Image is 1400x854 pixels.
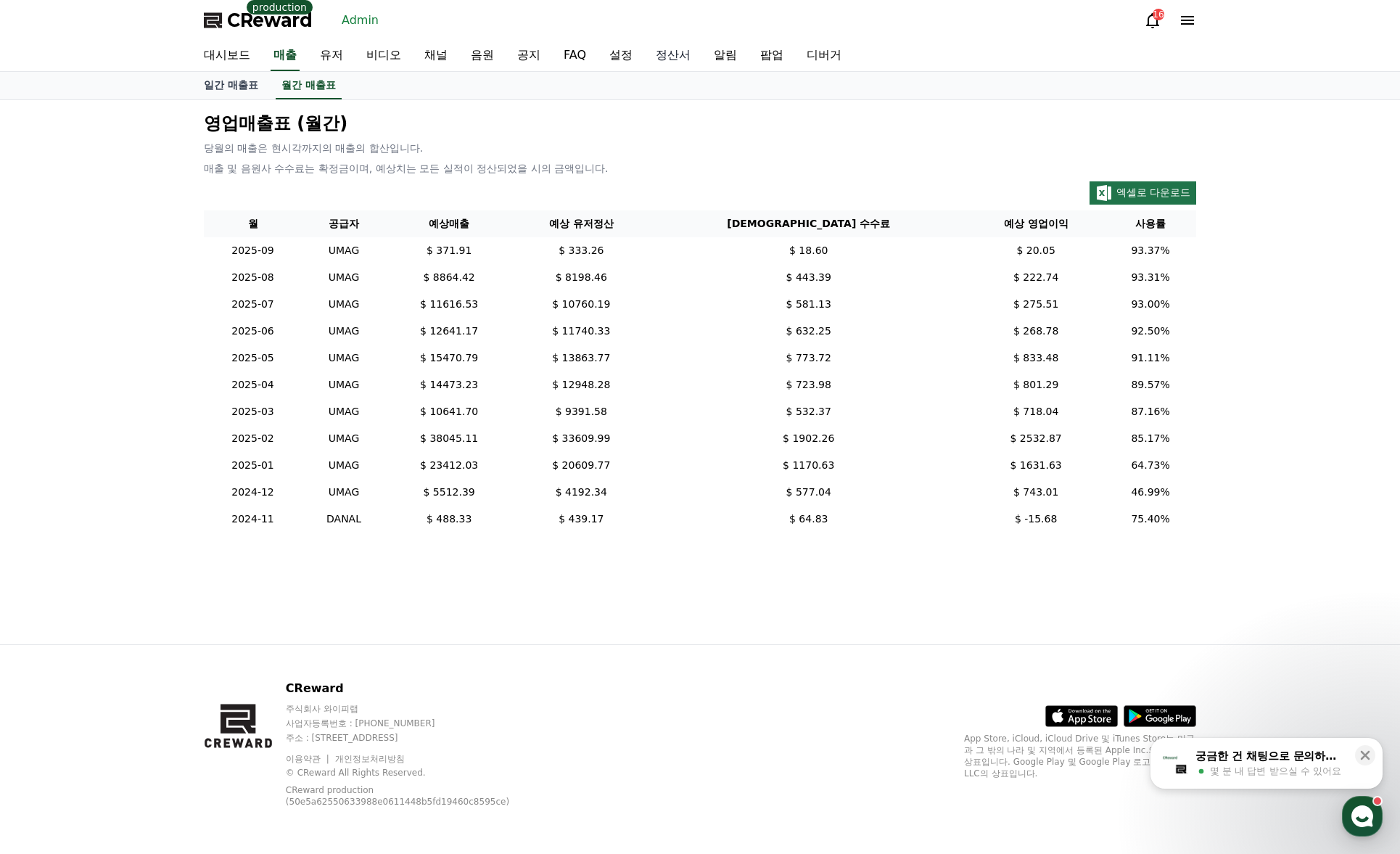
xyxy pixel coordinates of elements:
td: UMAG [302,398,386,425]
td: 2024-12 [204,479,302,506]
td: $ 333.26 [512,237,650,264]
a: 이용약관 [286,754,332,764]
td: 93.37% [1105,237,1196,264]
td: 64.73% [1105,452,1196,479]
td: 46.99% [1105,479,1196,506]
td: 89.57% [1105,371,1196,398]
th: 공급자 [302,210,386,237]
a: 정산서 [644,41,702,71]
td: $ 632.25 [650,318,967,345]
td: 87.16% [1105,398,1196,425]
td: 2025-02 [204,425,302,452]
div: 16 [1153,9,1164,20]
td: $ 718.04 [967,398,1105,425]
td: $ 1631.63 [967,452,1105,479]
td: $ 18.60 [650,237,967,264]
td: $ 11740.33 [512,318,650,345]
td: $ 64.83 [650,506,967,533]
td: $ 11616.53 [386,291,512,318]
td: 2025-03 [204,398,302,425]
td: UMAG [302,479,386,506]
td: UMAG [302,264,386,291]
p: © CReward All Rights Reserved. [286,767,540,779]
p: CReward production (50e5a62550633988e0611448b5fd19460c8595ce) [286,784,518,808]
th: 예상 유저정산 [512,210,650,237]
td: UMAG [302,318,386,345]
td: $ 12948.28 [512,371,650,398]
td: 2025-09 [204,237,302,264]
td: $ 532.37 [650,398,967,425]
a: 디버거 [795,41,853,71]
td: $ 10760.19 [512,291,650,318]
td: UMAG [302,291,386,318]
td: $ 20.05 [967,237,1105,264]
a: 알림 [702,41,749,71]
td: 91.11% [1105,345,1196,371]
td: $ 1902.26 [650,425,967,452]
span: 엑셀로 다운로드 [1116,186,1190,198]
td: 2025-04 [204,371,302,398]
td: $ 4192.34 [512,479,650,506]
td: $ 773.72 [650,345,967,371]
td: 2025-05 [204,345,302,371]
a: 팝업 [749,41,795,71]
p: 영업매출표 (월간) [204,112,1196,135]
td: $ 488.33 [386,506,512,533]
a: 유저 [308,41,355,71]
td: $ 371.91 [386,237,512,264]
a: 월간 매출표 [276,72,342,99]
a: 설정 [598,41,644,71]
td: $ 8198.46 [512,264,650,291]
td: 2025-06 [204,318,302,345]
td: $ 33609.99 [512,425,650,452]
a: 설정 [187,460,279,496]
th: 예상 영업이익 [967,210,1105,237]
span: 대화 [133,483,150,494]
td: 2025-08 [204,264,302,291]
th: [DEMOGRAPHIC_DATA] 수수료 [650,210,967,237]
button: 엑셀로 다운로드 [1090,181,1196,205]
th: 예상매출 [386,210,512,237]
td: $ 38045.11 [386,425,512,452]
td: 92.50% [1105,318,1196,345]
td: 2024-11 [204,506,302,533]
a: FAQ [552,41,598,71]
td: $ 13863.77 [512,345,650,371]
span: CReward [227,9,313,32]
td: $ 581.13 [650,291,967,318]
td: $ 20609.77 [512,452,650,479]
td: $ 14473.23 [386,371,512,398]
td: $ 443.39 [650,264,967,291]
a: 16 [1144,12,1161,29]
span: 홈 [46,482,54,493]
a: Admin [336,9,384,32]
span: 설정 [224,482,242,493]
td: 2025-01 [204,452,302,479]
a: 홈 [4,460,96,496]
td: $ -15.68 [967,506,1105,533]
a: 비디오 [355,41,413,71]
td: $ 12641.17 [386,318,512,345]
td: $ 723.98 [650,371,967,398]
td: $ 1170.63 [650,452,967,479]
td: $ 8864.42 [386,264,512,291]
td: $ 23412.03 [386,452,512,479]
td: $ 833.48 [967,345,1105,371]
td: $ 9391.58 [512,398,650,425]
td: 75.40% [1105,506,1196,533]
a: 대시보드 [192,41,262,71]
p: 사업자등록번호 : [PHONE_NUMBER] [286,718,540,729]
p: App Store, iCloud, iCloud Drive 및 iTunes Store는 미국과 그 밖의 나라 및 지역에서 등록된 Apple Inc.의 서비스 상표입니다. Goo... [964,733,1196,779]
td: 93.31% [1105,264,1196,291]
a: 개인정보처리방침 [335,754,405,764]
td: 93.00% [1105,291,1196,318]
th: 사용률 [1105,210,1196,237]
td: $ 577.04 [650,479,967,506]
td: UMAG [302,452,386,479]
p: 매출 및 음원사 수수료는 확정금이며, 예상치는 모든 실적이 정산되었을 시의 금액입니다. [204,161,1196,176]
td: $ 15470.79 [386,345,512,371]
td: $ 268.78 [967,318,1105,345]
td: $ 801.29 [967,371,1105,398]
th: 월 [204,210,302,237]
td: UMAG [302,237,386,264]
